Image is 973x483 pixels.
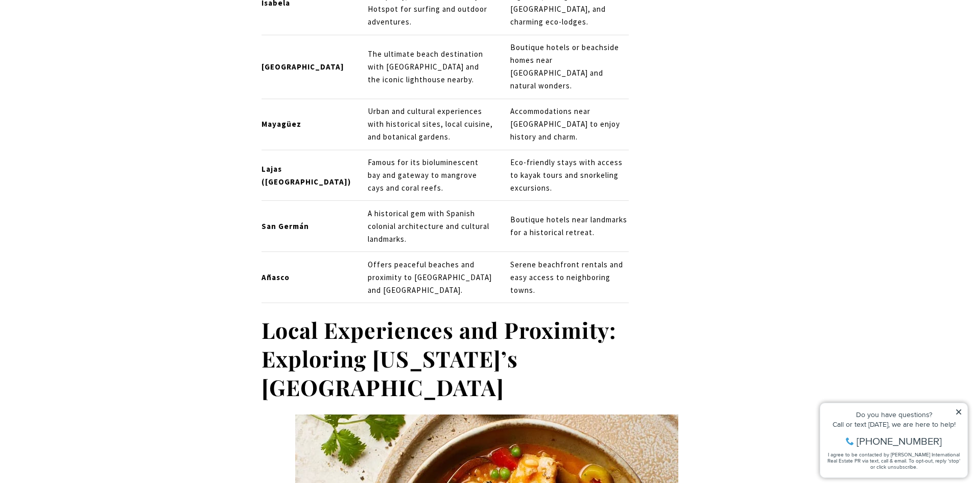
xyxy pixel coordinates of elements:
[13,63,146,82] span: I agree to be contacted by [PERSON_NAME] International Real Estate PR via text, call & email. To ...
[262,62,344,72] strong: [GEOGRAPHIC_DATA]
[42,48,127,58] span: [PHONE_NUMBER]
[510,156,629,195] p: Eco-friendly stays with access to kayak tours and snorkeling excursions.
[11,33,148,40] div: Call or text [DATE], we are here to help!
[368,259,493,297] p: Offers peaceful beaches and proximity to [GEOGRAPHIC_DATA] and [GEOGRAPHIC_DATA].
[11,23,148,30] div: Do you have questions?
[262,315,616,402] strong: Local Experiences and Proximity: Exploring [US_STATE]’s [GEOGRAPHIC_DATA]
[368,48,493,86] p: The ultimate beach destination with [GEOGRAPHIC_DATA] and the iconic lighthouse nearby.
[262,272,290,282] strong: Añasco
[262,221,309,231] strong: San Germán
[510,259,629,297] p: Serene beachfront rentals and easy access to neighboring towns.
[368,105,493,144] p: Urban and cultural experiences with historical sites, local cuisine, and botanical gardens.
[510,214,629,239] p: Boutique hotels near landmarks for a historical retreat.
[262,119,301,129] strong: Mayagüez
[510,105,629,144] p: Accommodations near [GEOGRAPHIC_DATA] to enjoy history and charm.
[368,156,493,195] p: Famous for its bioluminescent bay and gateway to mangrove cays and coral reefs.
[368,208,493,246] p: A historical gem with Spanish colonial architecture and cultural landmarks.
[510,41,629,93] p: Boutique hotels or beachside homes near [GEOGRAPHIC_DATA] and natural wonders.
[262,164,351,187] strong: Lajas ([GEOGRAPHIC_DATA])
